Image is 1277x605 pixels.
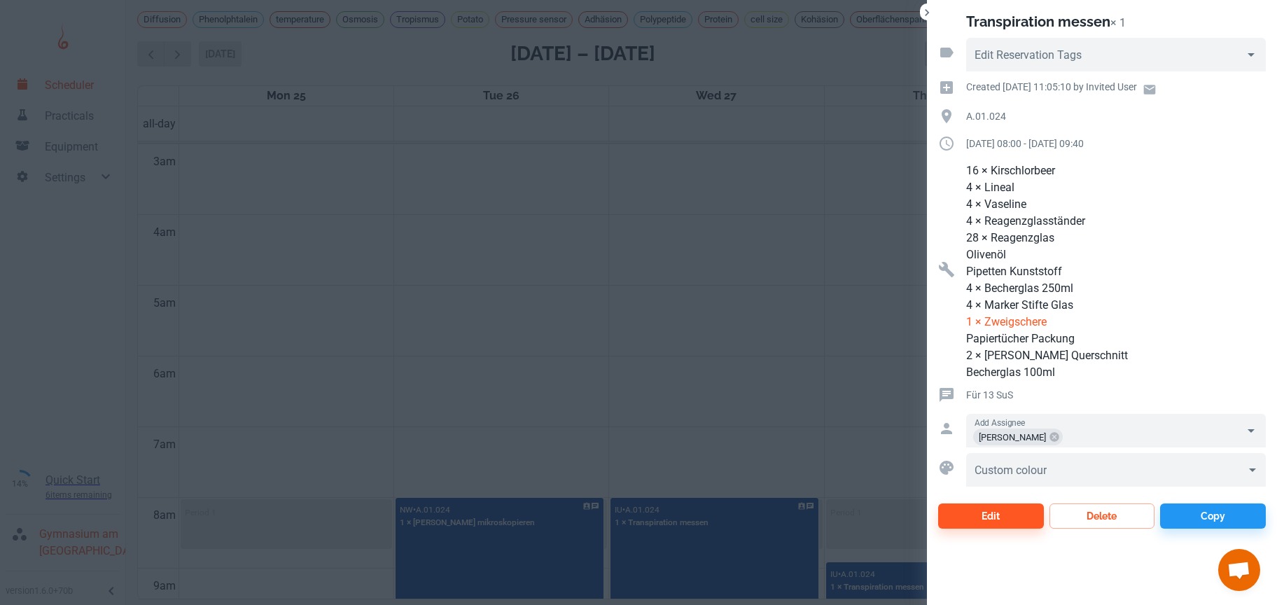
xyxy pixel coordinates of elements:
[938,459,955,476] svg: Custom colour
[966,79,1137,95] p: Created [DATE] 11:05:10 by Invited User
[938,261,955,278] svg: Resources
[1241,45,1261,64] button: Open
[973,429,1063,445] div: [PERSON_NAME]
[966,246,1266,263] p: Olivenöl
[1160,503,1266,529] button: Copy
[966,213,1266,230] p: 4 × Reagenzglasständer
[966,13,1110,30] h2: Transpiration messen
[1137,77,1162,102] a: Email user
[938,44,955,61] svg: Reservation tags
[973,429,1052,445] span: [PERSON_NAME]
[1110,16,1126,29] p: × 1
[966,162,1266,179] p: 16 × Kirschlorbeer
[966,109,1266,124] p: A.01.024
[966,453,1266,487] div: ​
[920,6,934,20] button: Close
[966,331,1266,347] p: Papiertücher Packung
[966,347,1266,364] p: 2 × [PERSON_NAME] Querschnitt
[966,230,1266,246] p: 28 × Reagenzglas
[966,297,1266,314] p: 4 × Marker Stifte Glas
[966,364,1266,381] p: Becherglas 100ml
[966,179,1266,196] p: 4 × Lineal
[938,387,955,403] svg: Reservation comment
[966,387,1266,403] p: Für 13 SuS
[966,263,1266,280] p: Pipetten Kunststoff
[1218,549,1260,591] a: Chat öffnen
[966,136,1266,151] p: [DATE] 08:00 - [DATE] 09:40
[938,503,1044,529] button: Edit
[938,108,955,125] svg: Location
[966,196,1266,213] p: 4 × Vaseline
[1049,503,1155,529] button: Delete
[938,135,955,152] svg: Duration
[938,420,955,437] svg: Assigned to
[938,79,955,96] svg: Creation time
[966,280,1266,297] p: 4 × Becherglas 250ml
[975,417,1025,429] label: Add Assignee
[966,314,1266,331] p: Limited resource
[1241,421,1261,440] button: Open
